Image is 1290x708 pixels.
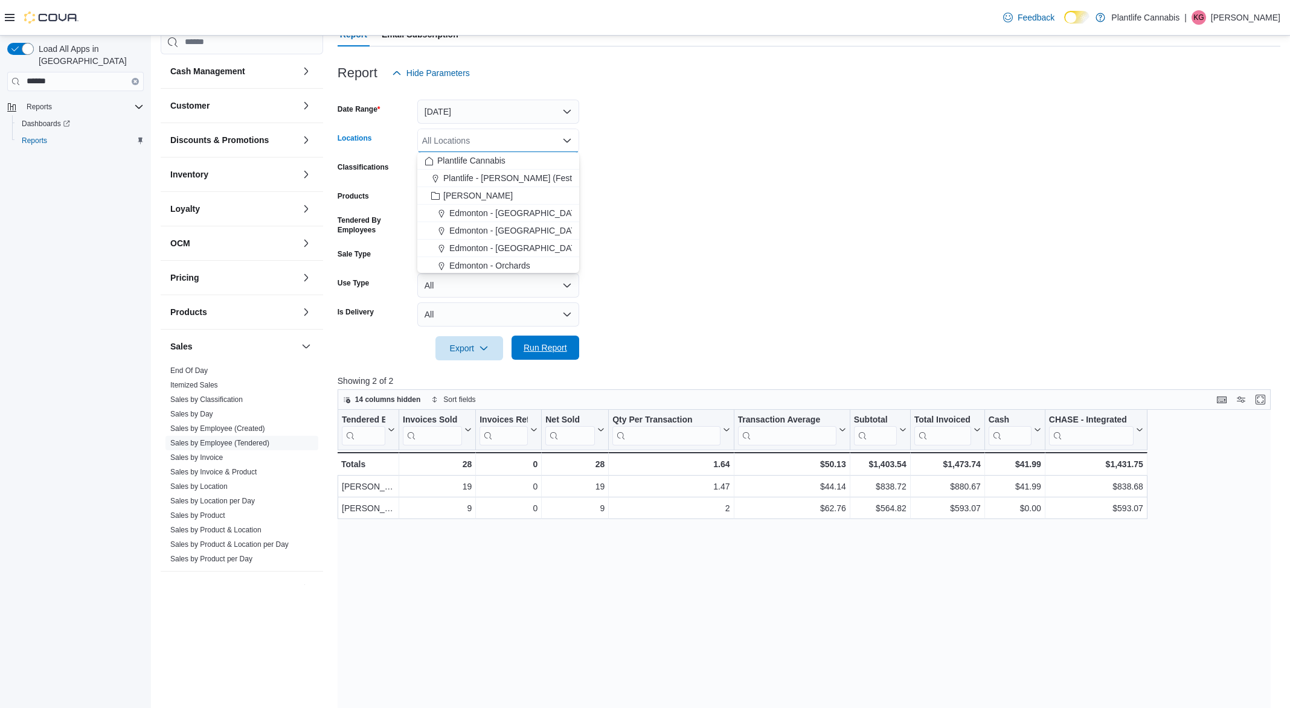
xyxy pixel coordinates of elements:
[435,336,503,360] button: Export
[854,479,907,494] div: $838.72
[17,116,144,131] span: Dashboards
[24,11,79,24] img: Cova
[170,134,269,146] h3: Discounts & Promotions
[545,414,595,426] div: Net Sold
[406,67,470,79] span: Hide Parameters
[170,424,265,433] span: Sales by Employee (Created)
[170,306,297,318] button: Products
[1049,414,1134,426] div: CHASE - Integrated
[480,414,528,426] div: Invoices Ref
[170,340,193,352] h3: Sales
[1253,392,1268,407] button: Enter fullscreen
[170,468,257,476] a: Sales by Invoice & Product
[443,190,513,202] span: [PERSON_NAME]
[417,222,579,240] button: Edmonton - [GEOGRAPHIC_DATA]
[449,260,530,272] span: Edmonton - Orchards
[417,170,579,187] button: Plantlife - [PERSON_NAME] (Festival)
[417,273,579,298] button: All
[853,414,896,445] div: Subtotal
[853,414,896,426] div: Subtotal
[170,381,218,389] a: Itemized Sales
[403,414,462,445] div: Invoices Sold
[417,100,579,124] button: [DATE]
[998,5,1059,30] a: Feedback
[989,457,1041,471] div: $41.99
[299,167,313,182] button: Inventory
[299,236,313,250] button: OCM
[1193,10,1204,25] span: KG
[403,414,462,426] div: Invoices Sold
[299,98,313,113] button: Customer
[1192,10,1206,25] div: Kally Greene
[12,132,149,149] button: Reports
[612,501,730,515] div: 2
[1049,414,1143,445] button: CHASE - Integrated
[342,414,385,426] div: Tendered Employee
[403,479,472,494] div: 19
[170,497,255,505] a: Sales by Location per Day
[914,479,981,494] div: $880.67
[914,414,980,445] button: Total Invoiced
[914,457,980,471] div: $1,473.74
[426,392,480,407] button: Sort fields
[355,395,421,404] span: 14 columns hidden
[545,501,605,515] div: 9
[1049,414,1134,445] div: CHASE - Integrated
[338,375,1280,387] p: Showing 2 of 2
[853,414,906,445] button: Subtotal
[27,102,52,112] span: Reports
[170,395,243,404] a: Sales by Classification
[170,511,225,520] a: Sales by Product
[417,240,579,257] button: Edmonton - [GEOGRAPHIC_DATA]
[170,554,252,564] span: Sales by Product per Day
[170,272,297,284] button: Pricing
[170,203,200,215] h3: Loyalty
[170,272,199,284] h3: Pricing
[437,155,505,167] span: Plantlife Cannabis
[299,581,313,596] button: Taxes
[170,582,297,595] button: Taxes
[989,414,1032,445] div: Cash
[341,457,395,471] div: Totals
[480,457,537,471] div: 0
[1049,457,1143,471] div: $1,431.75
[299,64,313,78] button: Cash Management
[338,249,371,259] label: Sale Type
[480,501,537,515] div: 0
[443,172,588,184] span: Plantlife - [PERSON_NAME] (Festival)
[22,136,47,145] span: Reports
[387,61,475,85] button: Hide Parameters
[170,380,218,390] span: Itemized Sales
[612,414,720,426] div: Qty Per Transaction
[342,414,395,445] button: Tendered Employee
[170,453,223,462] a: Sales by Invoice
[449,225,583,237] span: Edmonton - [GEOGRAPHIC_DATA]
[170,203,297,215] button: Loyalty
[170,168,208,180] h3: Inventory
[170,540,289,549] a: Sales by Product & Location per Day
[403,457,472,471] div: 28
[545,414,605,445] button: Net Sold
[170,467,257,477] span: Sales by Invoice & Product
[170,409,213,419] span: Sales by Day
[480,479,537,494] div: 0
[612,457,730,471] div: 1.64
[170,482,228,491] a: Sales by Location
[22,119,70,129] span: Dashboards
[989,414,1041,445] button: Cash
[170,438,269,448] span: Sales by Employee (Tendered)
[299,133,313,147] button: Discounts & Promotions
[299,270,313,285] button: Pricing
[338,215,412,235] label: Tendered By Employees
[299,339,313,354] button: Sales
[403,501,472,515] div: 9
[17,133,52,148] a: Reports
[22,100,57,114] button: Reports
[170,134,297,146] button: Discounts & Promotions
[1211,10,1280,25] p: [PERSON_NAME]
[1064,11,1089,24] input: Dark Mode
[1234,392,1248,407] button: Display options
[170,453,223,462] span: Sales by Invoice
